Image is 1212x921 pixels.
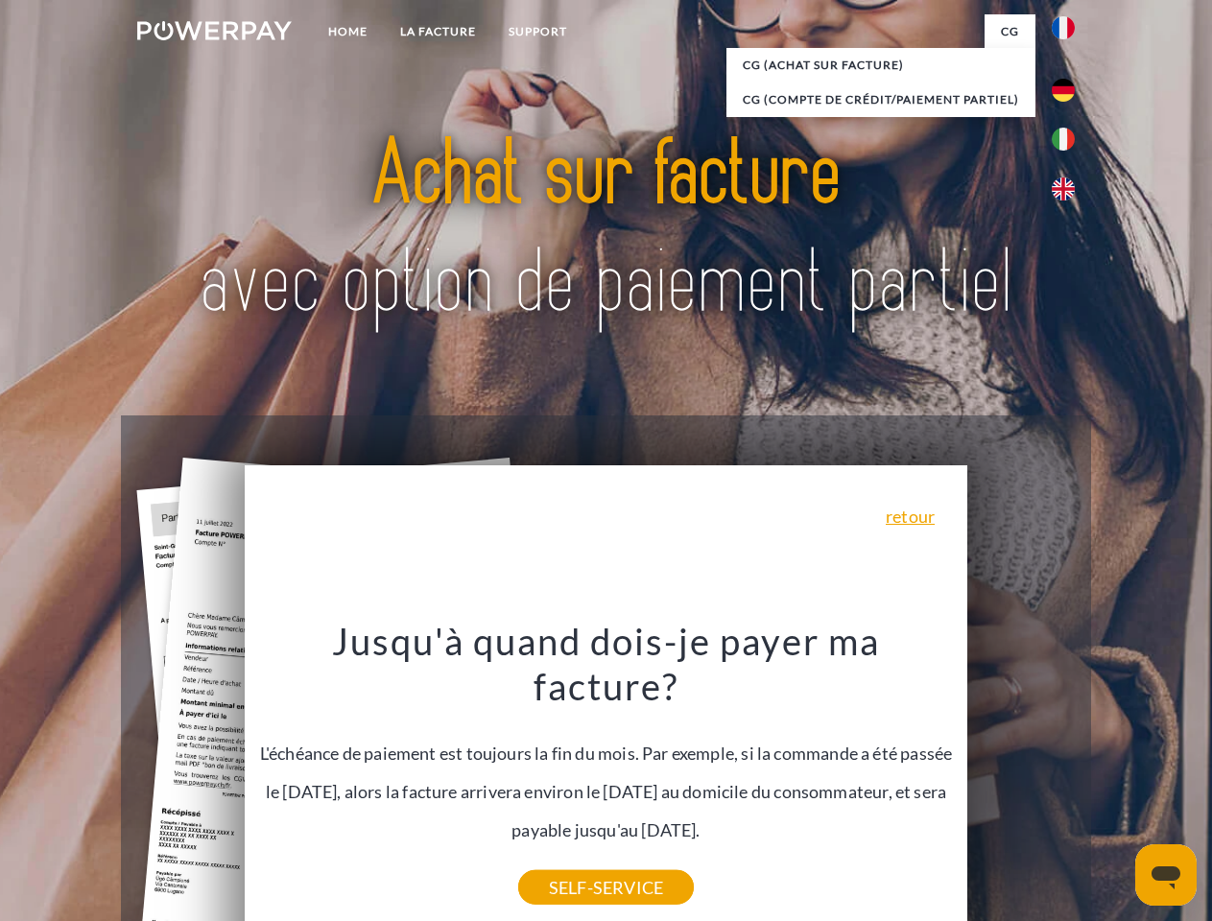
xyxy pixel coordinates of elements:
[1052,177,1075,201] img: en
[1052,79,1075,102] img: de
[492,14,583,49] a: Support
[1052,128,1075,151] img: it
[1135,844,1197,906] iframe: Bouton de lancement de la fenêtre de messagerie
[726,48,1035,83] a: CG (achat sur facture)
[137,21,292,40] img: logo-powerpay-white.svg
[985,14,1035,49] a: CG
[384,14,492,49] a: LA FACTURE
[183,92,1029,367] img: title-powerpay_fr.svg
[312,14,384,49] a: Home
[256,618,957,887] div: L'échéance de paiement est toujours la fin du mois. Par exemple, si la commande a été passée le [...
[1052,16,1075,39] img: fr
[518,870,694,905] a: SELF-SERVICE
[886,508,935,525] a: retour
[256,618,957,710] h3: Jusqu'à quand dois-je payer ma facture?
[726,83,1035,117] a: CG (Compte de crédit/paiement partiel)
